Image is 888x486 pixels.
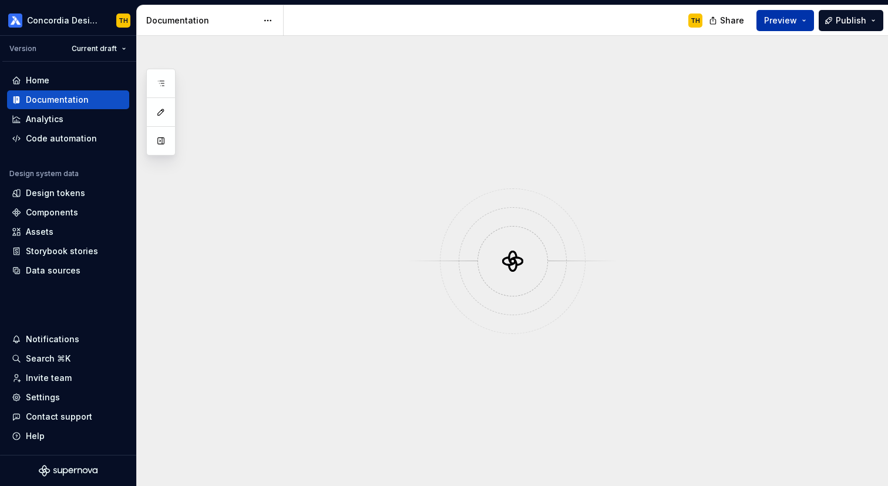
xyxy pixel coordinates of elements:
[26,187,85,199] div: Design tokens
[7,184,129,203] a: Design tokens
[26,392,60,403] div: Settings
[26,333,79,345] div: Notifications
[8,14,22,28] img: 710ec17d-181e-451d-af14-9a91d01c304b.png
[7,203,129,222] a: Components
[7,369,129,387] a: Invite team
[39,465,97,477] svg: Supernova Logo
[72,44,117,53] span: Current draft
[7,261,129,280] a: Data sources
[26,75,49,86] div: Home
[26,133,97,144] div: Code automation
[66,41,132,57] button: Current draft
[26,113,63,125] div: Analytics
[26,430,45,442] div: Help
[9,169,79,178] div: Design system data
[9,44,36,53] div: Version
[720,15,744,26] span: Share
[764,15,797,26] span: Preview
[2,8,134,33] button: Concordia Design SystemTH
[756,10,814,31] button: Preview
[7,242,129,261] a: Storybook stories
[26,245,98,257] div: Storybook stories
[7,388,129,407] a: Settings
[7,71,129,90] a: Home
[119,16,128,25] div: TH
[691,16,700,25] div: TH
[7,427,129,446] button: Help
[703,10,752,31] button: Share
[7,129,129,148] a: Code automation
[26,207,78,218] div: Components
[26,226,53,238] div: Assets
[7,90,129,109] a: Documentation
[26,411,92,423] div: Contact support
[26,353,70,365] div: Search ⌘K
[7,349,129,368] button: Search ⌘K
[26,372,72,384] div: Invite team
[819,10,883,31] button: Publish
[7,407,129,426] button: Contact support
[7,330,129,349] button: Notifications
[26,265,80,276] div: Data sources
[27,15,102,26] div: Concordia Design System
[146,15,257,26] div: Documentation
[26,94,89,106] div: Documentation
[7,222,129,241] a: Assets
[836,15,866,26] span: Publish
[7,110,129,129] a: Analytics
